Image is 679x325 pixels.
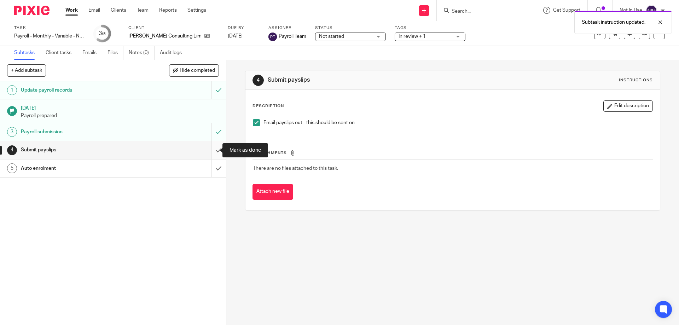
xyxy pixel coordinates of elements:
button: Edit description [603,100,653,112]
label: Client [128,25,219,31]
a: Client tasks [46,46,77,60]
div: 4 [7,145,17,155]
h1: Submit payslips [268,76,468,84]
span: Hide completed [180,68,215,74]
div: 3 [99,29,106,37]
span: Not started [319,34,344,39]
p: Subtask instruction updated. [582,19,645,26]
div: Payroll - Monthly - Variable - NEW [14,33,85,40]
span: Attachments [253,151,287,155]
img: svg%3E [646,5,657,16]
img: svg%3E [268,33,277,41]
a: Audit logs [160,46,187,60]
span: There are no files attached to this task. [253,166,338,171]
h1: Payroll submission [21,127,143,137]
small: /5 [102,32,106,36]
span: [DATE] [228,34,243,39]
a: Work [65,7,78,14]
a: Subtasks [14,46,40,60]
button: Attach new file [253,184,293,200]
div: 1 [7,85,17,95]
div: Instructions [619,77,653,83]
p: Description [253,103,284,109]
a: Reports [159,7,177,14]
div: 5 [7,163,17,173]
button: + Add subtask [7,64,46,76]
div: 4 [253,75,264,86]
button: Hide completed [169,64,219,76]
a: Email [88,7,100,14]
h1: Update payroll records [21,85,143,95]
a: Notes (0) [129,46,155,60]
label: Status [315,25,386,31]
h1: [DATE] [21,103,219,112]
div: 3 [7,127,17,137]
a: Emails [82,46,102,60]
h1: Auto enrolment [21,163,143,174]
p: Email payslips out - this should be sent on [263,119,652,126]
label: Assignee [268,25,306,31]
label: Task [14,25,85,31]
h1: Submit payslips [21,145,143,155]
a: Team [137,7,149,14]
a: Settings [187,7,206,14]
p: [PERSON_NAME] Consulting Limited [128,33,201,40]
a: Files [108,46,123,60]
p: Payroll prepared [21,112,219,119]
span: In review + 1 [399,34,426,39]
a: Clients [111,7,126,14]
span: Payroll Team [279,33,306,40]
label: Due by [228,25,260,31]
img: Pixie [14,6,50,15]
